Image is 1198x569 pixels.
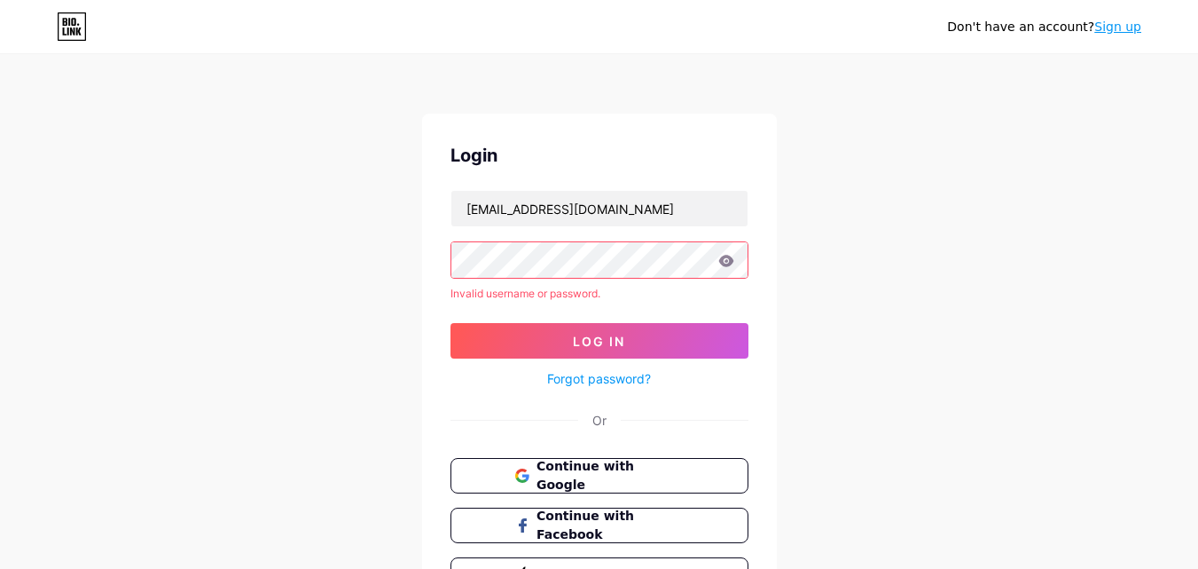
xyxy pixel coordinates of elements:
[547,369,651,388] a: Forgot password?
[947,18,1141,36] div: Don't have an account?
[451,191,748,226] input: Username
[450,508,748,543] button: Continue with Facebook
[450,142,748,169] div: Login
[536,457,683,494] span: Continue with Google
[450,458,748,494] button: Continue with Google
[450,286,748,302] div: Invalid username or password.
[536,507,683,544] span: Continue with Facebook
[592,411,607,430] div: Or
[573,334,625,349] span: Log In
[450,323,748,359] button: Log In
[1094,20,1141,34] a: Sign up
